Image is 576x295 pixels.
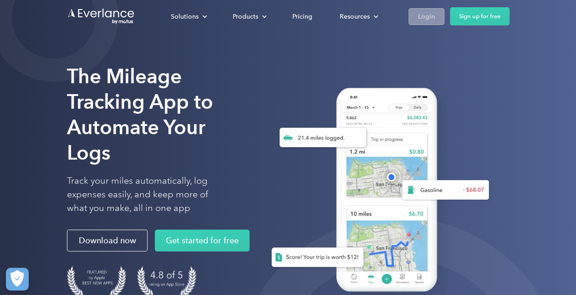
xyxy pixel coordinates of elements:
[67,174,229,215] p: Track your miles automatically, log expenses easily, and keep more of what you make, all in one app
[418,11,435,22] div: Login
[340,11,370,22] div: Resources
[6,268,29,290] button: Cookies Settings
[67,64,213,165] strong: The Mileage Tracking App to Automate Your Logs
[171,11,199,22] div: Solutions
[67,8,135,25] a: Go to homepage
[331,9,386,25] div: Resources
[450,7,510,25] a: Sign up for free
[283,9,321,25] a: Pricing
[67,230,148,251] a: Download now
[233,11,258,22] div: Products
[162,9,214,25] div: Solutions
[292,11,312,22] div: Pricing
[155,230,250,251] a: Get started for free
[408,8,444,25] a: Login
[224,9,274,25] div: Products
